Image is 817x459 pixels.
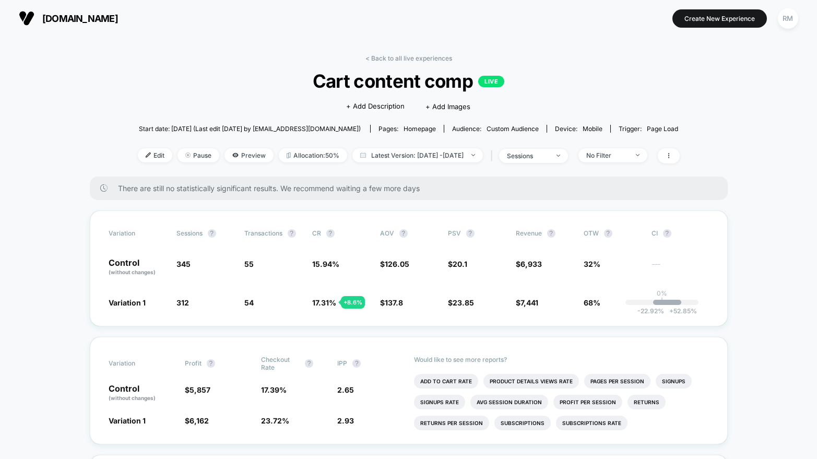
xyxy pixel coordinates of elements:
li: Add To Cart Rate [414,374,478,389]
span: Variation [109,356,166,371]
div: No Filter [586,151,628,159]
span: 23.72 % [261,416,289,425]
p: LIVE [478,76,504,87]
span: 7,441 [520,298,538,307]
span: 55 [244,260,254,268]
p: Would like to see more reports? [414,356,709,363]
img: Visually logo [19,10,34,26]
span: Preview [224,148,274,162]
img: end [636,154,640,156]
span: -22.92 % [637,307,664,315]
span: 126.05 [385,260,409,268]
span: + Add Images [425,102,470,111]
img: edit [146,152,151,158]
span: 345 [176,260,191,268]
span: $ [380,260,409,268]
span: Variation [109,229,166,238]
div: Pages: [378,125,436,133]
span: $ [185,385,210,394]
span: Revenue [516,229,542,237]
span: Transactions [244,229,282,237]
span: 6,162 [190,416,209,425]
span: Device: [547,125,610,133]
span: 23.85 [453,298,474,307]
li: Signups [656,374,692,389]
button: ? [326,229,335,238]
span: $ [516,260,542,268]
li: Subscriptions Rate [556,416,627,430]
div: Trigger: [619,125,678,133]
div: sessions [507,152,549,160]
div: RM [778,8,798,29]
div: Audience: [452,125,539,133]
span: Cart content comp [164,70,652,92]
span: 2.65 [337,385,354,394]
p: Control [109,258,166,276]
p: | [661,297,663,305]
button: Create New Experience [672,9,767,28]
button: ? [663,229,671,238]
button: ? [399,229,408,238]
span: 68% [584,298,600,307]
img: end [185,152,191,158]
span: (without changes) [109,269,156,275]
span: 54 [244,298,254,307]
span: $ [516,298,538,307]
button: ? [466,229,475,238]
span: CI [652,229,709,238]
span: Allocation: 50% [279,148,347,162]
span: Sessions [176,229,203,237]
span: Variation 1 [109,298,146,307]
li: Avg Session Duration [470,395,548,409]
span: [DOMAIN_NAME] [42,13,118,24]
span: 32% [584,260,600,268]
span: 312 [176,298,189,307]
span: PSV [448,229,461,237]
li: Returns [627,395,666,409]
button: [DOMAIN_NAME] [16,10,121,27]
li: Subscriptions [494,416,551,430]
li: Profit Per Session [553,395,622,409]
li: Returns Per Session [414,416,489,430]
span: Latest Version: [DATE] - [DATE] [352,148,483,162]
span: Page Load [647,125,678,133]
span: 17.31 % [312,298,336,307]
span: 17.39 % [261,385,287,394]
span: 6,933 [520,260,542,268]
img: calendar [360,152,366,158]
span: 15.94 % [312,260,339,268]
span: Profit [185,359,202,367]
span: Edit [138,148,172,162]
span: 52.85 % [664,307,697,315]
button: ? [604,229,612,238]
span: | [488,148,499,163]
button: RM [775,8,801,29]
span: Variation 1 [109,416,146,425]
span: Custom Audience [487,125,539,133]
p: Control [109,384,174,402]
span: + [669,307,673,315]
span: AOV [380,229,394,237]
span: There are still no statistically significant results. We recommend waiting a few more days [118,184,707,193]
span: Checkout Rate [261,356,300,371]
li: Signups Rate [414,395,465,409]
span: --- [652,261,709,276]
span: homepage [404,125,436,133]
button: ? [352,359,361,368]
button: ? [288,229,296,238]
span: CR [312,229,321,237]
img: end [556,155,560,157]
span: $ [380,298,403,307]
button: ? [207,359,215,368]
button: ? [547,229,555,238]
span: 2.93 [337,416,354,425]
button: ? [305,359,313,368]
span: mobile [583,125,602,133]
span: 5,857 [190,385,210,394]
img: end [471,154,475,156]
li: Pages Per Session [584,374,650,389]
span: Start date: [DATE] (Last edit [DATE] by [EMAIL_ADDRESS][DOMAIN_NAME]) [139,125,361,133]
p: 0% [657,289,667,297]
li: Product Details Views Rate [483,374,579,389]
span: IPP [337,359,347,367]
